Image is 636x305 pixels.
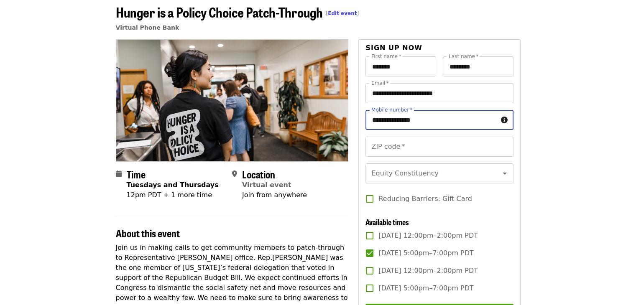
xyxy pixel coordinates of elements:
[365,44,422,52] span: Sign up now
[326,10,359,16] span: [ ]
[365,83,513,103] input: Email
[116,170,122,178] i: calendar icon
[378,231,478,241] span: [DATE] 12:00pm–2:00pm PDT
[378,283,473,293] span: [DATE] 5:00pm–7:00pm PDT
[127,190,219,200] div: 12pm PDT + 1 more time
[365,216,409,227] span: Available times
[116,40,348,161] img: Hunger is a Policy Choice Patch-Through organized by Oregon Food Bank
[127,167,146,181] span: Time
[116,2,359,22] span: Hunger is a Policy Choice Patch-Through
[116,226,180,240] span: About this event
[116,24,179,31] a: Virtual Phone Bank
[371,107,412,112] label: Mobile number
[242,181,291,189] a: Virtual event
[371,54,401,59] label: First name
[365,137,513,157] input: ZIP code
[378,248,473,258] span: [DATE] 5:00pm–7:00pm PDT
[371,81,389,86] label: Email
[127,181,219,189] strong: Tuesdays and Thursdays
[232,170,237,178] i: map-marker-alt icon
[365,110,497,130] input: Mobile number
[443,56,513,76] input: Last name
[501,116,508,124] i: circle-info icon
[449,54,478,59] label: Last name
[242,191,307,199] span: Join from anywhere
[242,167,275,181] span: Location
[365,56,436,76] input: First name
[378,266,478,276] span: [DATE] 12:00pm–2:00pm PDT
[378,194,472,204] span: Reducing Barriers: Gift Card
[328,10,357,16] a: Edit event
[499,168,511,179] button: Open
